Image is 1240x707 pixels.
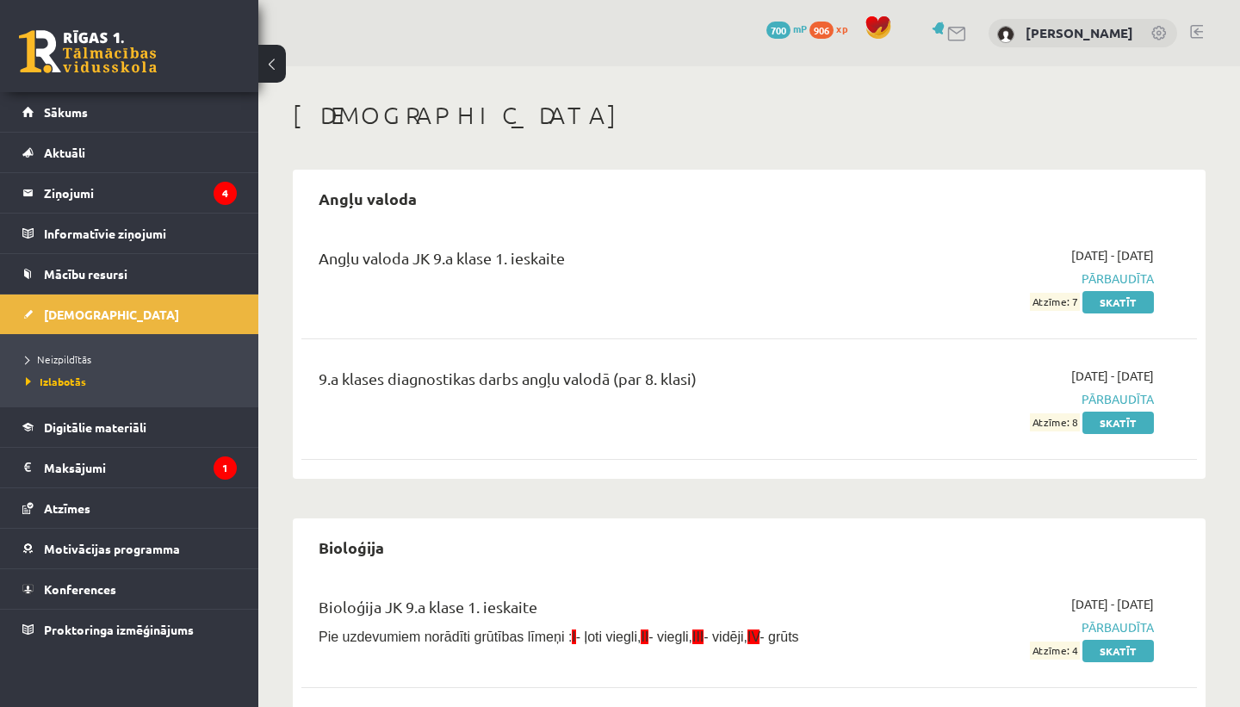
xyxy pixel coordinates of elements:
i: 4 [214,182,237,205]
a: Mācību resursi [22,254,237,294]
div: Angļu valoda JK 9.a klase 1. ieskaite [319,246,867,278]
span: [DATE] - [DATE] [1071,246,1154,264]
h2: Angļu valoda [301,178,434,219]
a: Proktoringa izmēģinājums [22,610,237,649]
a: Rīgas 1. Tālmācības vidusskola [19,30,157,73]
a: Informatīvie ziņojumi [22,214,237,253]
legend: Ziņojumi [44,173,237,213]
h1: [DEMOGRAPHIC_DATA] [293,101,1206,130]
span: xp [836,22,847,35]
legend: Informatīvie ziņojumi [44,214,237,253]
a: 906 xp [809,22,856,35]
span: Atzīme: 8 [1030,413,1080,431]
legend: Maksājumi [44,448,237,487]
span: Mācību resursi [44,266,127,282]
span: mP [793,22,807,35]
span: [DATE] - [DATE] [1071,595,1154,613]
a: Neizpildītās [26,351,241,367]
span: III [692,629,704,644]
a: Skatīt [1082,291,1154,313]
span: 700 [766,22,790,39]
a: Atzīmes [22,488,237,528]
a: [DEMOGRAPHIC_DATA] [22,295,237,334]
a: Konferences [22,569,237,609]
span: Pie uzdevumiem norādīti grūtības līmeņi : - ļoti viegli, - viegli, - vidēji, - grūts [319,629,799,644]
span: Sākums [44,104,88,120]
i: 1 [214,456,237,480]
span: Konferences [44,581,116,597]
span: Atzīme: 7 [1030,293,1080,311]
span: Motivācijas programma [44,541,180,556]
a: Aktuāli [22,133,237,172]
span: IV [747,629,759,644]
span: I [572,629,575,644]
a: Motivācijas programma [22,529,237,568]
span: Aktuāli [44,145,85,160]
span: Proktoringa izmēģinājums [44,622,194,637]
span: Pārbaudīta [893,390,1154,408]
a: Skatīt [1082,412,1154,434]
h2: Bioloģija [301,527,401,567]
div: 9.a klases diagnostikas darbs angļu valodā (par 8. klasi) [319,367,867,399]
a: Maksājumi1 [22,448,237,487]
a: Sākums [22,92,237,132]
span: Izlabotās [26,375,86,388]
img: Loreta Kiršblūma [997,26,1014,43]
span: Neizpildītās [26,352,91,366]
a: [PERSON_NAME] [1026,24,1133,41]
span: 906 [809,22,834,39]
a: Ziņojumi4 [22,173,237,213]
a: Skatīt [1082,640,1154,662]
span: Atzīmes [44,500,90,516]
span: Digitālie materiāli [44,419,146,435]
span: Atzīme: 4 [1030,642,1080,660]
span: Pārbaudīta [893,270,1154,288]
a: 700 mP [766,22,807,35]
span: Pārbaudīta [893,618,1154,636]
span: [DATE] - [DATE] [1071,367,1154,385]
a: Digitālie materiāli [22,407,237,447]
span: [DEMOGRAPHIC_DATA] [44,307,179,322]
div: Bioloģija JK 9.a klase 1. ieskaite [319,595,867,627]
a: Izlabotās [26,374,241,389]
span: II [641,629,648,644]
